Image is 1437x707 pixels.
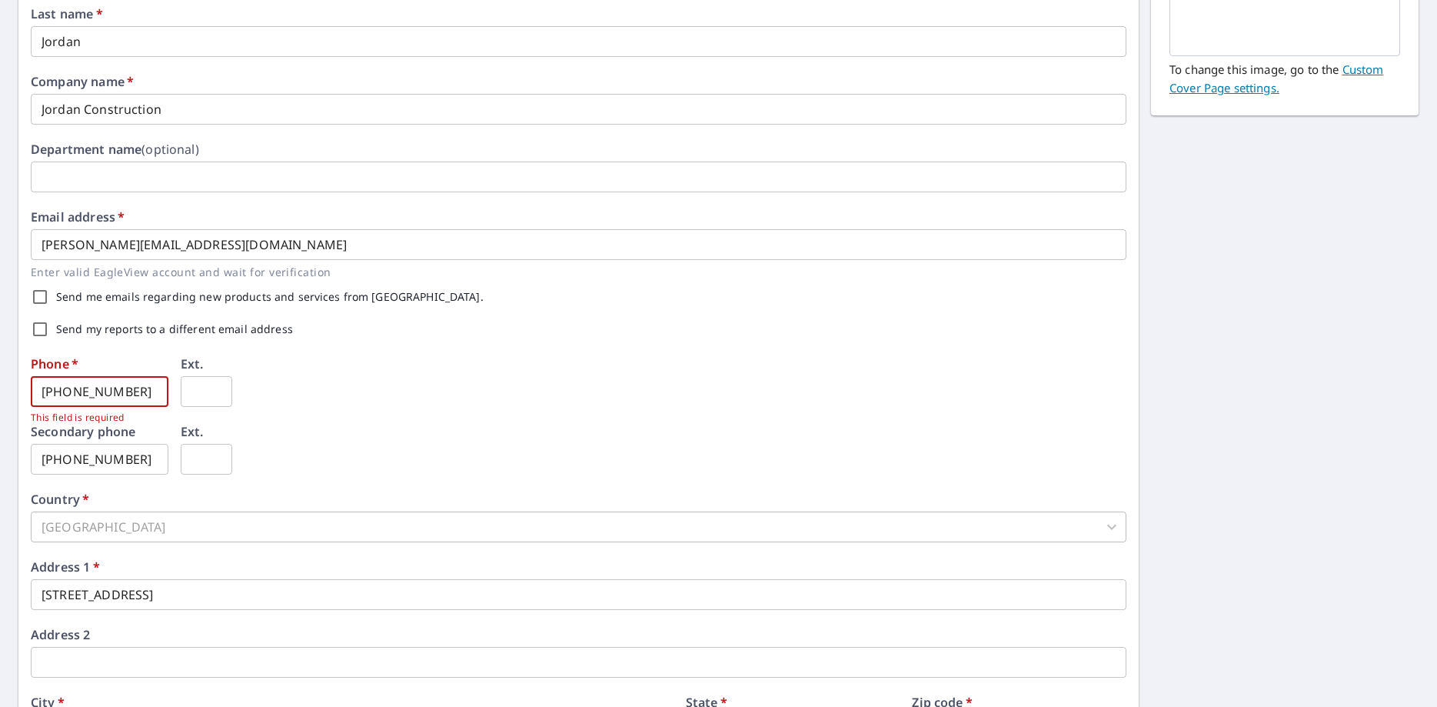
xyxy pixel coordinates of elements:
label: Country [31,493,89,505]
div: [GEOGRAPHIC_DATA] [31,512,1126,542]
label: Ext. [181,358,204,370]
label: Address 1 [31,561,100,573]
p: This field is required [31,410,158,425]
label: Send me emails regarding new products and services from [GEOGRAPHIC_DATA]. [56,292,484,302]
label: Company name [31,75,134,88]
label: Address 2 [31,629,90,641]
label: Department name [31,143,199,155]
label: Last name [31,8,103,20]
label: Phone [31,358,78,370]
label: Ext. [181,425,204,438]
label: Send my reports to a different email address [56,324,293,335]
b: (optional) [141,141,199,158]
label: Secondary phone [31,425,135,438]
p: To change this image, go to the [1169,56,1400,97]
label: Email address [31,211,125,223]
p: Enter valid EagleView account and wait for verification [31,263,1116,281]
